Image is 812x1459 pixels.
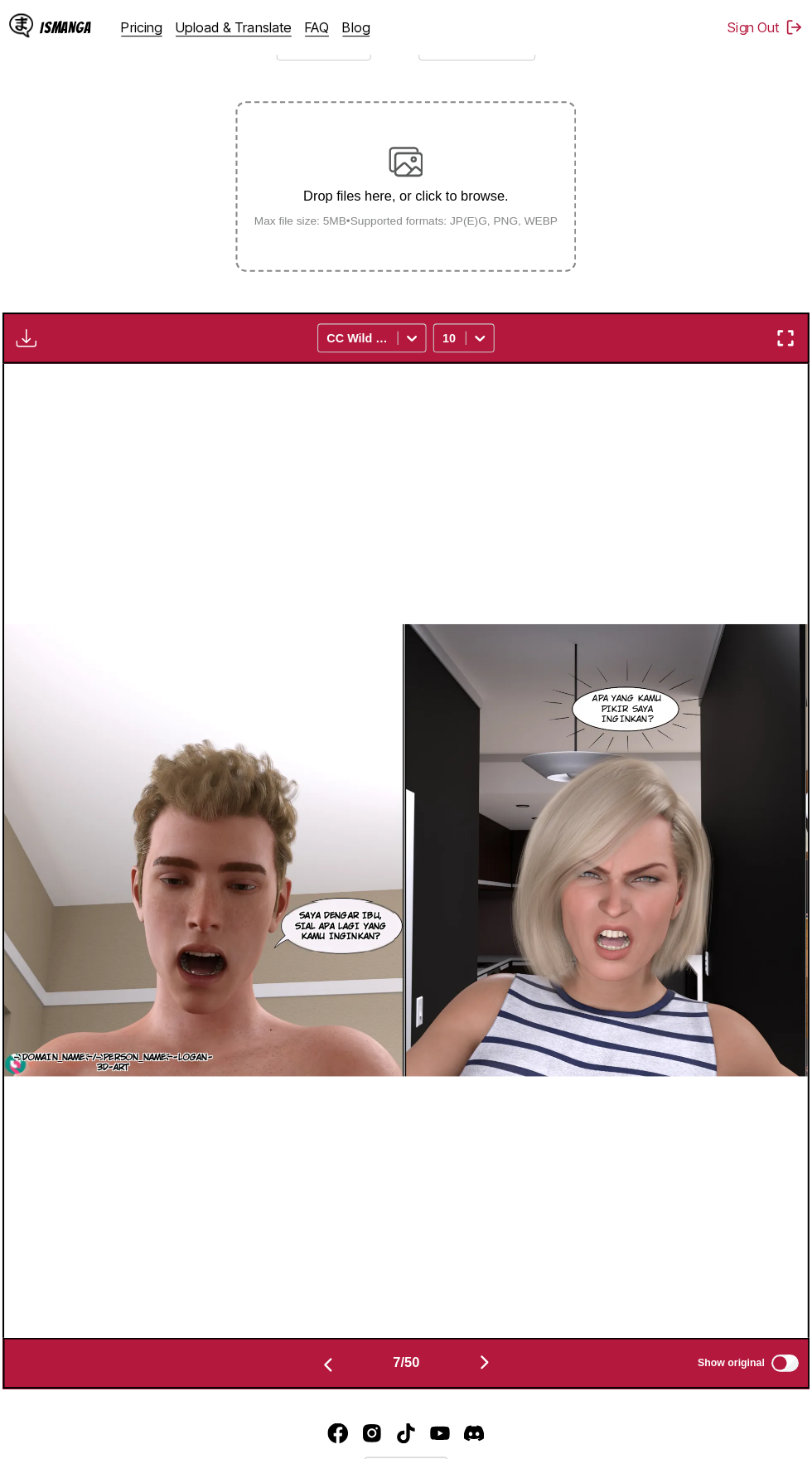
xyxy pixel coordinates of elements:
img: IsManga Facebook [330,1385,350,1405]
img: Download translated images [27,319,46,339]
small: Max file size: 5MB • Supported formats: JP(E)G, PNG, WEBP [245,209,568,221]
img: IsManga Discord [462,1385,482,1405]
a: Discord [462,1385,482,1405]
input: Select language [375,1428,377,1440]
a: Blog [345,18,371,35]
a: Upload & Translate [182,18,295,35]
a: Youtube [429,1385,449,1405]
div: IsManga [50,19,99,35]
img: IsManga Logo [20,13,43,36]
p: Drop files here, or click to browse. [245,184,568,199]
a: Instagram [363,1385,383,1405]
button: Sign Out [719,18,792,35]
img: IsManga TikTok [396,1385,416,1405]
img: Enter fullscreen [766,319,785,339]
span: Show original [689,1321,755,1333]
img: Manga Panel [13,608,795,1048]
img: Next page [472,1316,492,1336]
a: TikTok [396,1385,416,1405]
input: Show original [761,1319,788,1335]
img: Previous page [320,1319,340,1339]
span: 7 / 50 [393,1320,418,1335]
a: Facebook [330,1385,350,1405]
img: Sign out [776,18,792,35]
a: Pricing [129,18,169,35]
p: [DOMAIN_NAME]/[PERSON_NAME]-logan-3d-art [14,1021,227,1048]
a: IsManga LogoIsManga [20,13,129,40]
img: IsManga Instagram [363,1385,383,1405]
p: APA YANG KAMU PIKIR SAYA INGINKAN? [582,672,660,709]
img: IsManga YouTube [429,1385,449,1405]
a: FAQ [308,18,331,35]
p: SAYA DENGAR IBU, SIAL APA LAGI YANG KAMU INGINKAN? [290,884,394,920]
